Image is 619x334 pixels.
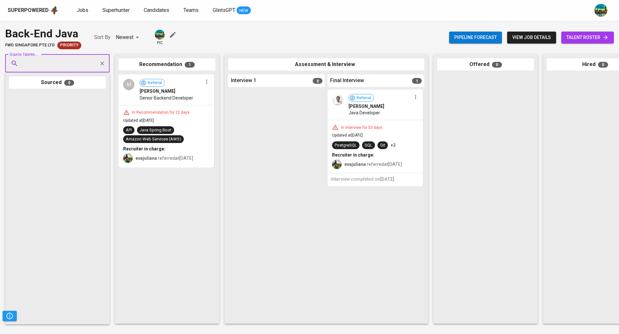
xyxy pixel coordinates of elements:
[330,77,364,84] span: Final Interview
[313,78,322,84] span: 0
[119,74,214,167] div: MReferral[PERSON_NAME]Senior Backend DeveloperIn Recommendation for 22 daysUpdated at[DATE]APIJav...
[185,62,195,68] span: 1
[154,29,165,46] div: pic
[454,33,497,42] span: Pipeline forecast
[183,6,200,14] a: Teams
[140,95,193,101] span: Senior Backend Developer
[365,142,372,148] div: SQL
[9,76,106,89] div: Sourced
[237,7,251,14] span: NEW
[390,142,396,148] p: +3
[126,136,181,142] div: Amazon Web Services (AWS)
[135,156,193,161] span: referred at [DATE]
[57,42,81,48] span: Priority
[344,162,366,167] b: evajuliana
[145,80,165,86] span: Referral
[331,176,420,183] h6: Interview completed on
[144,7,169,13] span: Candidates
[598,62,608,68] span: 0
[123,146,165,151] b: Recruiter in charge:
[349,103,384,110] span: [PERSON_NAME]
[116,32,141,43] div: Newest
[344,162,402,167] span: referred at [DATE]
[412,78,422,84] span: 1
[231,77,256,84] span: Interview 1
[119,58,215,71] div: Recommendation
[123,153,133,163] img: eva@glints.com
[140,88,175,94] span: [PERSON_NAME]
[116,33,133,41] p: Newest
[512,33,551,42] span: view job details
[64,80,74,86] span: 0
[8,5,59,15] a: Superpoweredapp logo
[566,33,609,42] span: talent roster
[561,32,614,43] a: talent roster
[94,33,111,41] p: Sort By
[380,142,385,148] div: Git
[77,6,90,14] a: Jobs
[228,58,424,71] div: Assessment & Interview
[380,177,394,182] span: [DATE]
[339,125,385,130] div: In Interview for 53 days
[213,7,235,13] span: GlintsGPT
[103,6,131,14] a: Superhunter
[77,7,88,13] span: Jobs
[437,58,534,71] div: Offered
[123,79,134,90] div: M
[332,159,342,169] img: eva@glints.com
[103,7,130,13] span: Superhunter
[594,4,607,17] img: a5d44b89-0c59-4c54-99d0-a63b29d42bd3.jpg
[507,32,556,43] button: view job details
[155,30,165,40] img: a5d44b89-0c59-4c54-99d0-a63b29d42bd3.jpg
[8,7,49,14] div: Superpowered
[449,32,502,43] button: Pipeline forecast
[332,152,374,157] b: Recruiter in charge:
[140,127,172,133] div: Java Spring Boot
[126,127,132,133] div: API
[135,156,157,161] b: evajuliana
[50,5,59,15] img: app logo
[328,90,423,186] div: Referral[PERSON_NAME]Java DeveloperIn Interview for 53 daysUpdated at[DATE]PostgreSQLSQLGit+3Recr...
[332,94,343,105] img: 47b9e768e22e4c923e9128f38f93eaa5.jpg
[213,6,251,14] a: GlintsGPT NEW
[3,311,17,321] button: Pipeline Triggers
[332,133,363,138] span: Updated at [DATE]
[5,26,81,42] div: Back-End Java
[492,62,502,68] span: 0
[123,118,154,123] span: Updated at [DATE]
[354,95,374,101] span: Referral
[106,63,107,64] button: Open
[183,7,199,13] span: Teams
[335,142,357,148] div: PostgreSQL
[98,59,107,68] button: Clear
[349,110,380,116] span: Java Developer
[130,110,192,115] div: In Recommendation for 22 days
[5,42,55,48] span: FWD Singapore Pte Ltd
[57,42,81,49] div: New Job received from Demand Team
[144,6,171,14] a: Candidates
